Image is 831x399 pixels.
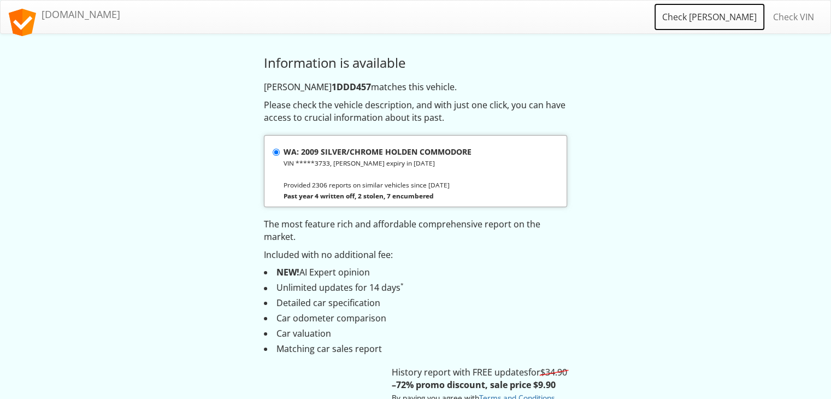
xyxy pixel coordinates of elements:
[765,3,822,31] a: Check VIN
[264,56,567,70] h3: Information is available
[273,149,280,156] input: WA: 2009 SILVER/CHROME HOLDEN COMMODORE VIN *****3733, [PERSON_NAME] expiry in [DATE] Provided 23...
[264,249,567,261] p: Included with no additional fee:
[392,379,556,391] strong: –72% promo discount, sale price $9.90
[284,191,434,200] strong: Past year 4 written off, 2 stolen, 7 encumbered
[654,3,765,31] a: Check [PERSON_NAME]
[528,366,567,378] span: for
[332,81,371,93] strong: 1DDD457
[284,146,472,157] strong: WA: 2009 SILVER/CHROME HOLDEN COMMODORE
[264,99,567,124] p: Please check the vehicle description, and with just one click, you can have access to crucial inf...
[264,312,567,325] li: Car odometer comparison
[1,1,128,28] a: [DOMAIN_NAME]
[264,266,567,279] li: AI Expert opinion
[284,180,450,189] small: Provided 2306 reports on similar vehicles since [DATE]
[264,281,567,294] li: Unlimited updates for 14 days
[540,366,567,378] s: $34.90
[276,266,299,278] strong: NEW!
[264,343,567,355] li: Matching car sales report
[284,159,435,167] small: VIN *****3733, [PERSON_NAME] expiry in [DATE]
[264,81,567,93] p: [PERSON_NAME] matches this vehicle.
[264,327,567,340] li: Car valuation
[264,218,567,243] p: The most feature rich and affordable comprehensive report on the market.
[264,297,567,309] li: Detailed car specification
[9,9,36,36] img: logo.svg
